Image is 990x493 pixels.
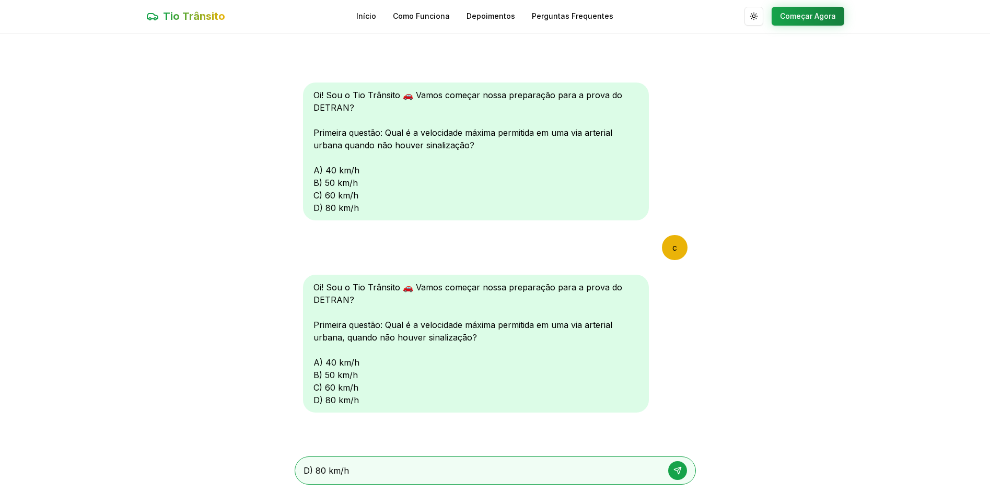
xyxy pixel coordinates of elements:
a: Como Funciona [393,11,450,21]
div: Oi! Sou o Tio Trânsito 🚗 Vamos começar nossa preparação para a prova do DETRAN? Primeira questão:... [303,275,649,413]
span: Tio Trânsito [163,9,225,24]
a: Início [356,11,376,21]
div: c [662,235,688,260]
div: Oi! Sou o Tio Trânsito 🚗 Vamos começar nossa preparação para a prova do DETRAN? Primeira questão:... [303,83,649,220]
button: Começar Agora [772,7,844,26]
a: Tio Trânsito [146,9,225,24]
a: Depoimentos [467,11,515,21]
textarea: D) 80 km/h [304,464,658,477]
a: Perguntas Frequentes [532,11,613,21]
